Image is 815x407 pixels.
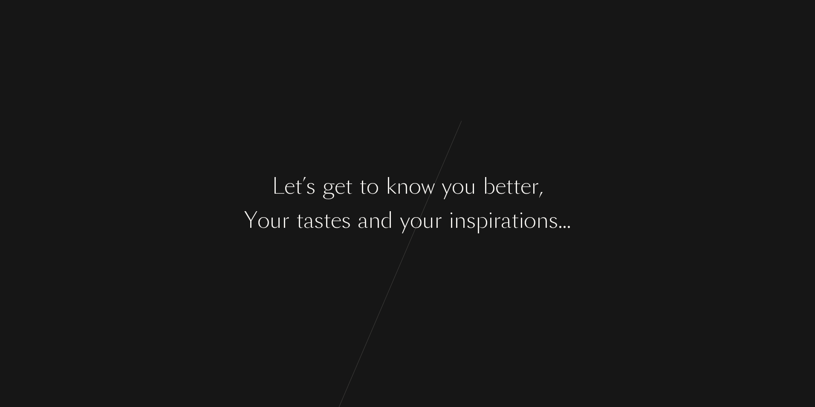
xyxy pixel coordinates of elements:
[452,171,464,203] div: o
[335,171,345,203] div: e
[512,205,519,237] div: t
[257,205,270,237] div: o
[270,205,282,237] div: u
[303,205,314,237] div: a
[282,205,289,237] div: r
[331,205,341,237] div: e
[302,171,306,203] div: ’
[566,205,571,237] div: .
[386,171,396,203] div: k
[324,205,331,237] div: t
[284,171,295,203] div: e
[466,205,476,237] div: s
[381,205,393,237] div: d
[410,205,422,237] div: o
[454,205,466,237] div: n
[345,171,353,203] div: t
[359,171,367,203] div: t
[549,205,558,237] div: s
[341,205,351,237] div: s
[520,171,531,203] div: e
[524,205,536,237] div: o
[449,205,454,237] div: i
[464,171,476,203] div: u
[442,171,452,203] div: y
[495,171,506,203] div: e
[434,205,442,237] div: r
[519,205,524,237] div: i
[421,171,435,203] div: w
[539,171,543,203] div: ,
[396,171,409,203] div: n
[409,171,421,203] div: o
[244,205,257,237] div: Y
[562,205,566,237] div: .
[493,205,501,237] div: r
[483,171,495,203] div: b
[513,171,520,203] div: t
[295,171,302,203] div: t
[272,171,284,203] div: L
[322,171,335,203] div: g
[367,171,379,203] div: o
[558,205,562,237] div: .
[306,171,315,203] div: s
[536,205,549,237] div: n
[506,171,513,203] div: t
[476,205,488,237] div: p
[501,205,512,237] div: a
[314,205,324,237] div: s
[531,171,539,203] div: r
[422,205,434,237] div: u
[488,205,493,237] div: i
[358,205,368,237] div: a
[296,205,303,237] div: t
[400,205,410,237] div: y
[368,205,381,237] div: n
